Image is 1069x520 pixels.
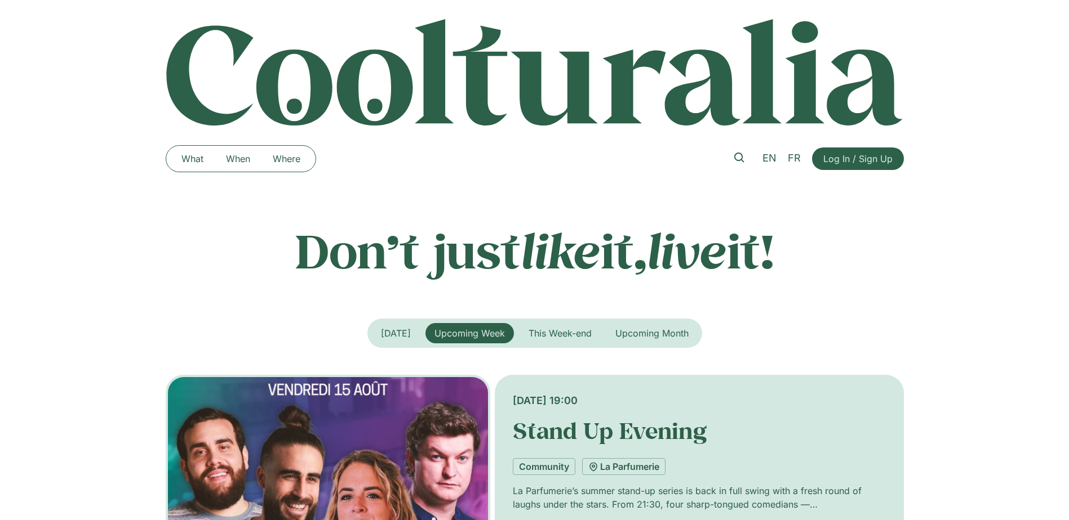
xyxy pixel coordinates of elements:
span: Upcoming Month [615,328,689,339]
span: Upcoming Week [434,328,505,339]
div: [DATE] 19:00 [513,393,885,408]
a: EN [757,150,782,167]
span: This Week-end [529,328,592,339]
a: Community [513,458,575,475]
p: La Parfumerie’s summer stand-up series is back in full swing with a fresh round of laughs under t... [513,484,885,511]
a: What [170,150,215,168]
p: Don’t just it, it! [166,222,904,279]
a: La Parfumerie [582,458,666,475]
a: FR [782,150,806,167]
a: Log In / Sign Up [812,147,904,170]
span: [DATE] [381,328,411,339]
a: When [215,150,261,168]
span: Log In / Sign Up [823,152,893,165]
em: like [521,219,601,281]
span: FR [788,152,801,164]
nav: Menu [170,150,312,168]
em: live [647,219,727,281]
a: Where [261,150,312,168]
span: EN [762,152,777,164]
a: Stand Up Evening [513,416,707,445]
